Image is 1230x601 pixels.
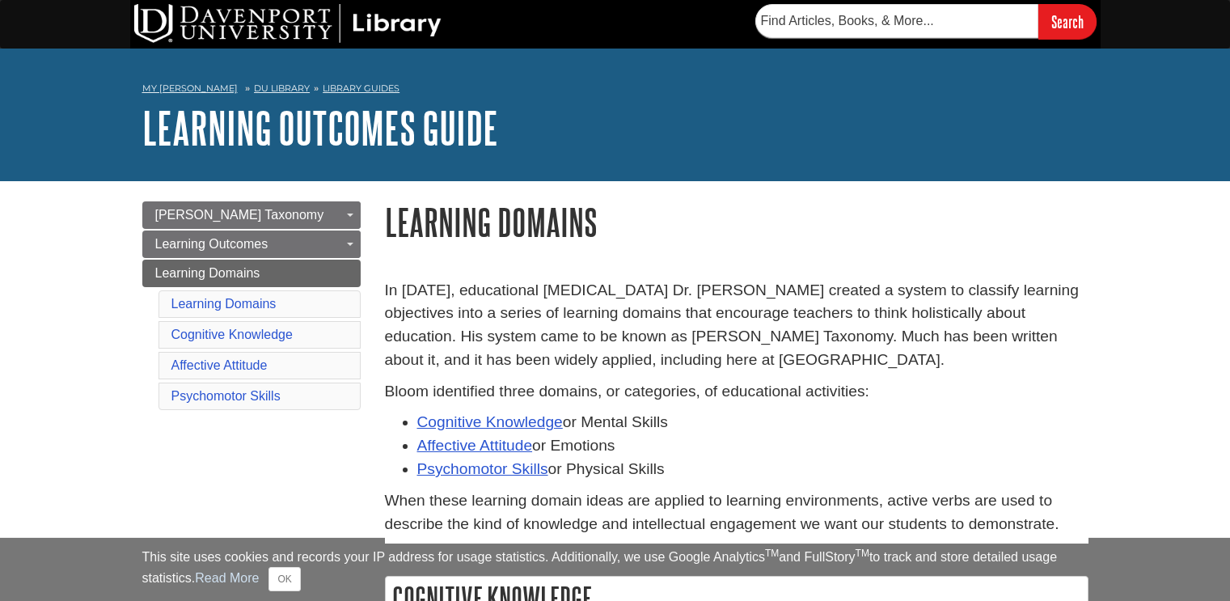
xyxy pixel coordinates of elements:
[134,4,442,43] img: DU Library
[171,297,277,311] a: Learning Domains
[755,4,1097,39] form: Searches DU Library's articles, books, and more
[417,460,548,477] a: Psychomotor Skills
[417,458,1088,481] li: or Physical Skills
[195,571,259,585] a: Read More
[155,237,268,251] span: Learning Outcomes
[171,328,293,341] a: Cognitive Knowledge
[755,4,1038,38] input: Find Articles, Books, & More...
[155,208,324,222] span: [PERSON_NAME] Taxonomy
[171,358,268,372] a: Affective Attitude
[142,548,1088,591] div: This site uses cookies and records your IP address for usage statistics. Additionally, we use Goo...
[417,411,1088,434] li: or Mental Skills
[155,266,260,280] span: Learning Domains
[142,78,1088,104] nav: breadcrumb
[171,389,281,403] a: Psychomotor Skills
[142,201,361,413] div: Guide Page Menu
[268,567,300,591] button: Close
[385,279,1088,372] p: In [DATE], educational [MEDICAL_DATA] Dr. [PERSON_NAME] created a system to classify learning obj...
[385,380,1088,404] p: Bloom identified three domains, or categories, of educational activities:
[142,201,361,229] a: [PERSON_NAME] Taxonomy
[385,201,1088,243] h1: Learning Domains
[254,83,310,94] a: DU Library
[323,83,399,94] a: Library Guides
[417,434,1088,458] li: or Emotions
[1038,4,1097,39] input: Search
[142,231,361,258] a: Learning Outcomes
[142,103,498,153] a: Learning Outcomes Guide
[142,82,238,95] a: My [PERSON_NAME]
[417,437,533,454] a: Affective Attitude
[385,489,1088,536] p: When these learning domain ideas are applied to learning environments, active verbs are used to d...
[417,413,563,430] a: Cognitive Knowledge
[142,260,361,287] a: Learning Domains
